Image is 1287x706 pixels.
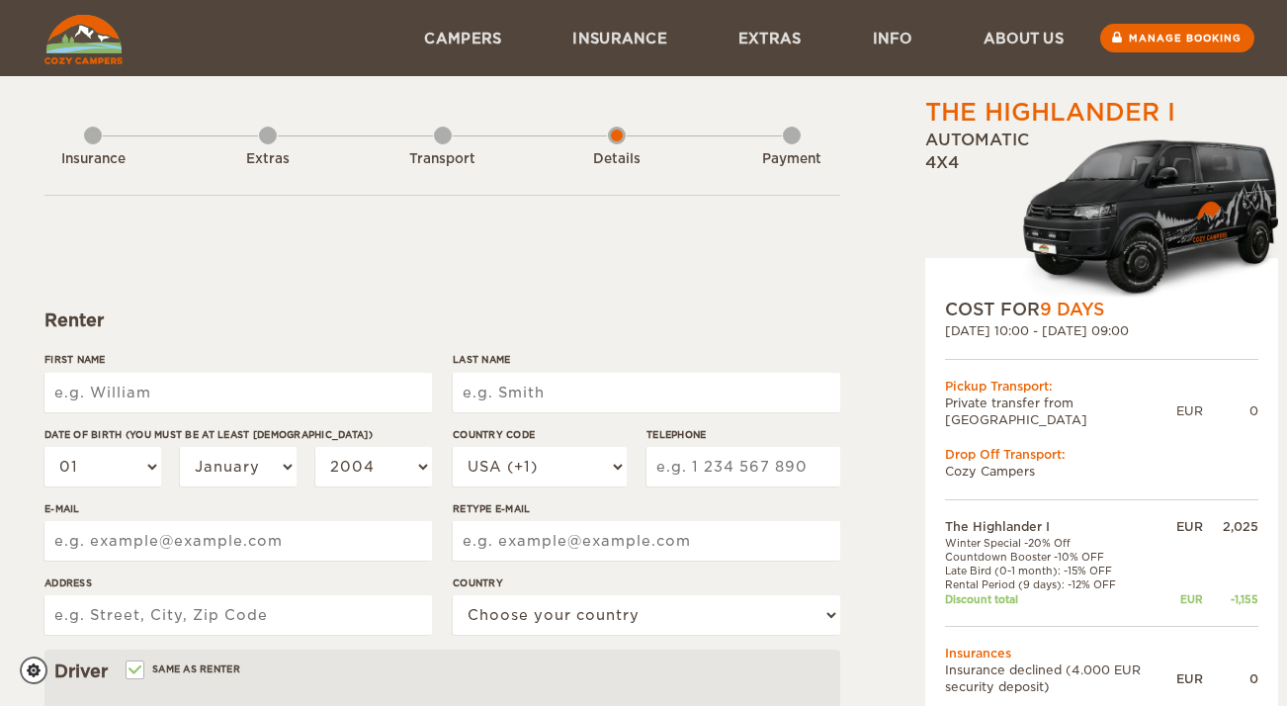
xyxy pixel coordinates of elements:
div: Renter [44,309,840,332]
td: Private transfer from [GEOGRAPHIC_DATA] [945,395,1176,428]
div: EUR [1176,592,1203,606]
a: Manage booking [1100,24,1254,52]
td: Rental Period (9 days): -12% OFF [945,577,1176,591]
img: Cozy-3.png [1004,135,1278,298]
div: Insurance [39,150,147,169]
div: Details [562,150,671,169]
div: EUR [1176,670,1203,687]
div: -1,155 [1203,592,1258,606]
div: The Highlander I [925,96,1175,130]
label: Date of birth (You must be at least [DEMOGRAPHIC_DATA]) [44,427,432,442]
label: E-mail [44,501,432,516]
label: Same as renter [128,660,240,678]
div: EUR [1176,518,1203,535]
div: 0 [1203,402,1258,419]
input: Same as renter [128,665,140,678]
label: First Name [44,352,432,367]
div: Extras [214,150,322,169]
img: Cozy Campers [44,15,123,64]
span: 9 Days [1040,300,1104,319]
label: Country [453,575,840,590]
div: Pickup Transport: [945,378,1258,395]
td: Late Bird (0-1 month): -15% OFF [945,564,1176,577]
div: Driver [54,660,830,683]
div: 2,025 [1203,518,1258,535]
div: 0 [1203,670,1258,687]
td: The Highlander I [945,518,1176,535]
td: Insurances [945,645,1258,662]
div: Drop Off Transport: [945,446,1258,463]
td: Winter Special -20% Off [945,536,1176,550]
td: Cozy Campers [945,463,1258,480]
input: e.g. William [44,373,432,412]
label: Last Name [453,352,840,367]
label: Retype E-mail [453,501,840,516]
td: Discount total [945,592,1176,606]
div: Automatic 4x4 [925,130,1278,298]
input: e.g. example@example.com [453,521,840,561]
div: Transport [388,150,497,169]
input: e.g. 1 234 567 890 [646,447,840,486]
div: COST FOR [945,298,1258,321]
div: Payment [737,150,846,169]
div: [DATE] 10:00 - [DATE] 09:00 [945,322,1258,339]
a: Cookie settings [20,657,60,684]
div: EUR [1176,402,1203,419]
label: Country Code [453,427,627,442]
label: Address [44,575,432,590]
input: e.g. Smith [453,373,840,412]
td: Countdown Booster -10% OFF [945,550,1176,564]
input: e.g. example@example.com [44,521,432,561]
input: e.g. Street, City, Zip Code [44,595,432,635]
label: Telephone [646,427,840,442]
td: Insurance declined (4.000 EUR security deposit) [945,662,1176,695]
